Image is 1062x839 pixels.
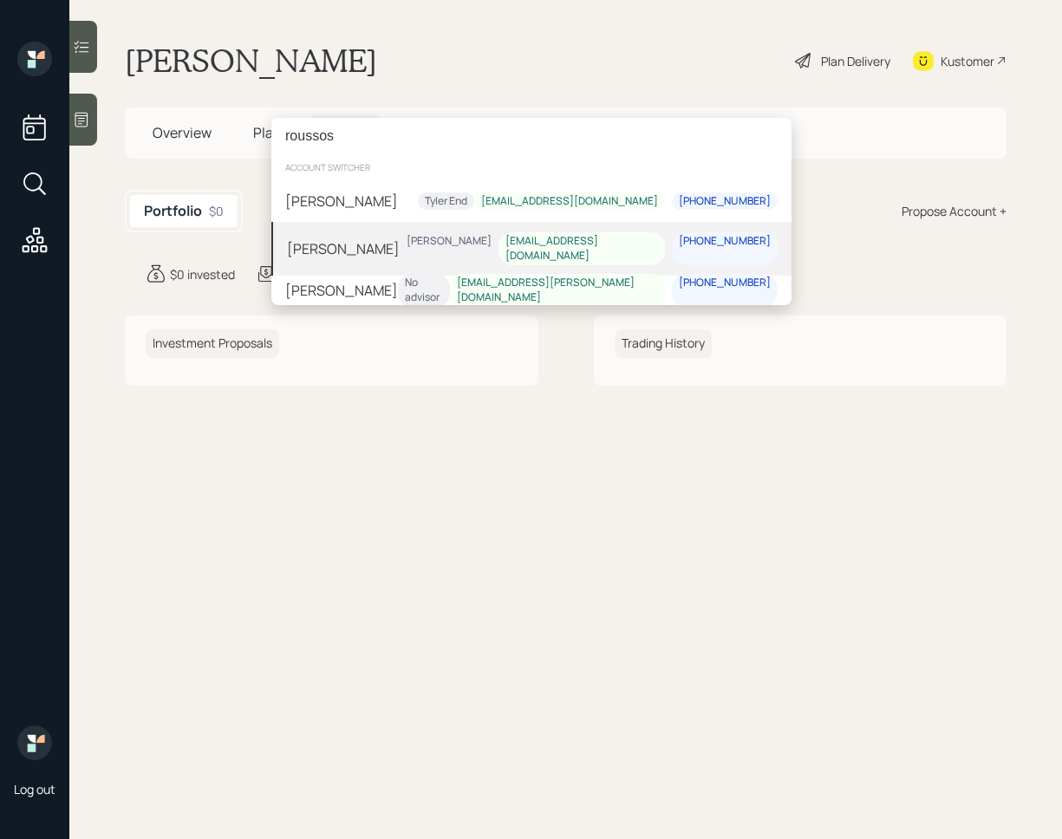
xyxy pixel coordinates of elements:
[425,193,467,208] div: Tyler End
[285,279,398,300] div: [PERSON_NAME]
[679,234,771,249] div: [PHONE_NUMBER]
[405,276,443,305] div: No advisor
[407,234,492,249] div: [PERSON_NAME]
[456,276,657,305] div: [EMAIL_ADDRESS][PERSON_NAME][DOMAIN_NAME]
[679,276,771,290] div: [PHONE_NUMBER]
[271,118,792,154] input: Type a command or search…
[271,154,792,180] div: account switcher
[285,191,398,211] div: [PERSON_NAME]
[679,193,771,208] div: [PHONE_NUMBER]
[287,237,400,258] div: [PERSON_NAME]
[505,234,658,263] div: [EMAIL_ADDRESS][DOMAIN_NAME]
[481,193,658,208] div: [EMAIL_ADDRESS][DOMAIN_NAME]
